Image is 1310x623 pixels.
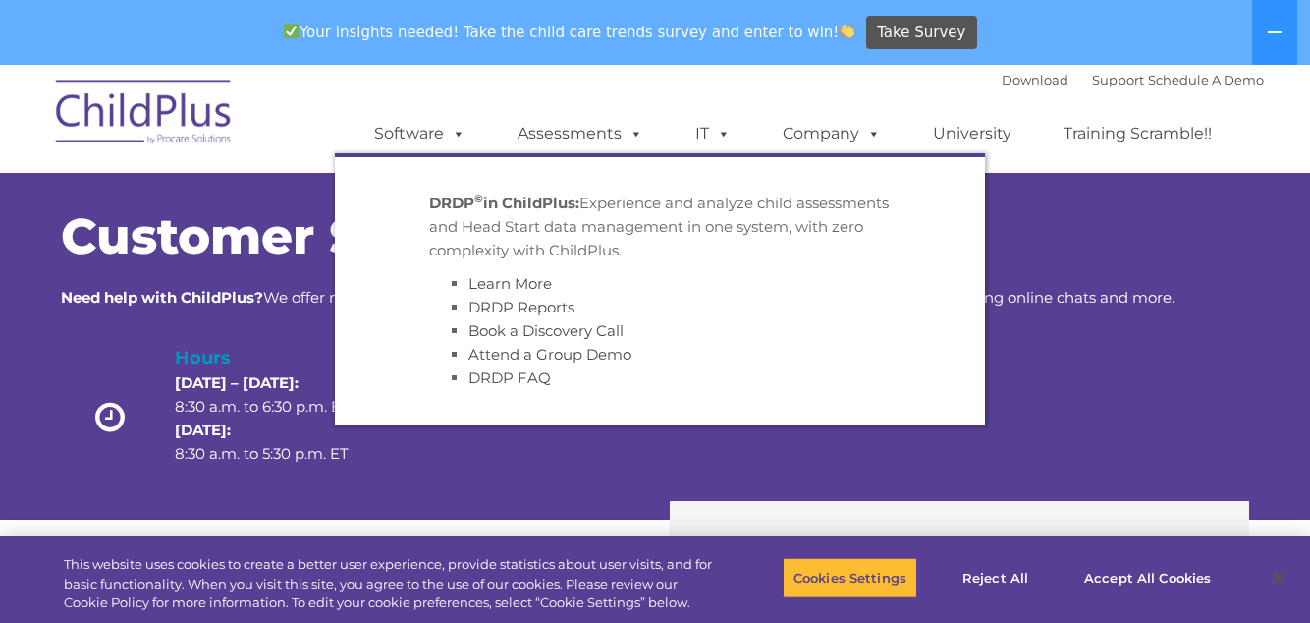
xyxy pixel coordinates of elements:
a: Company [763,114,901,153]
a: Learn More [468,274,552,293]
strong: [DATE] – [DATE]: [175,373,299,392]
a: Attend a Group Demo [468,345,631,364]
a: IT [676,114,750,153]
button: Cookies Settings [783,557,917,598]
a: Training Scramble!! [1044,114,1231,153]
img: ✅ [284,24,299,38]
a: Software [355,114,485,153]
a: DRDP Reports [468,298,574,316]
img: 👏 [840,24,854,38]
span: Take Survey [877,16,965,50]
span: Customer Support [61,206,540,266]
a: Support [1092,72,1144,87]
a: Take Survey [866,16,977,50]
a: DRDP FAQ [468,368,551,387]
span: We offer many convenient ways to contact our amazing Customer Support representatives, including ... [61,288,1174,307]
button: Reject All [934,557,1057,598]
p: Experience and analyze child assessments and Head Start data management in one system, with zero ... [429,192,891,262]
button: Accept All Cookies [1073,557,1222,598]
a: University [913,114,1031,153]
button: Close [1257,556,1300,599]
p: 8:30 a.m. to 6:30 p.m. ET 8:30 a.m. to 5:30 p.m. ET [175,371,383,466]
h4: Hours [175,344,383,371]
strong: Need help with ChildPlus? [61,288,263,307]
strong: [DATE]: [175,421,231,439]
font: | [1002,72,1264,87]
div: This website uses cookies to create a better user experience, provide statistics about user visit... [64,555,721,613]
a: Download [1002,72,1068,87]
span: Your insights needed! Take the child care trends survey and enter to win! [275,13,863,51]
strong: DRDP in ChildPlus: [429,194,579,212]
sup: © [474,192,483,205]
a: Assessments [498,114,663,153]
a: Book a Discovery Call [468,321,624,340]
img: ChildPlus by Procare Solutions [46,66,243,164]
a: Schedule A Demo [1148,72,1264,87]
